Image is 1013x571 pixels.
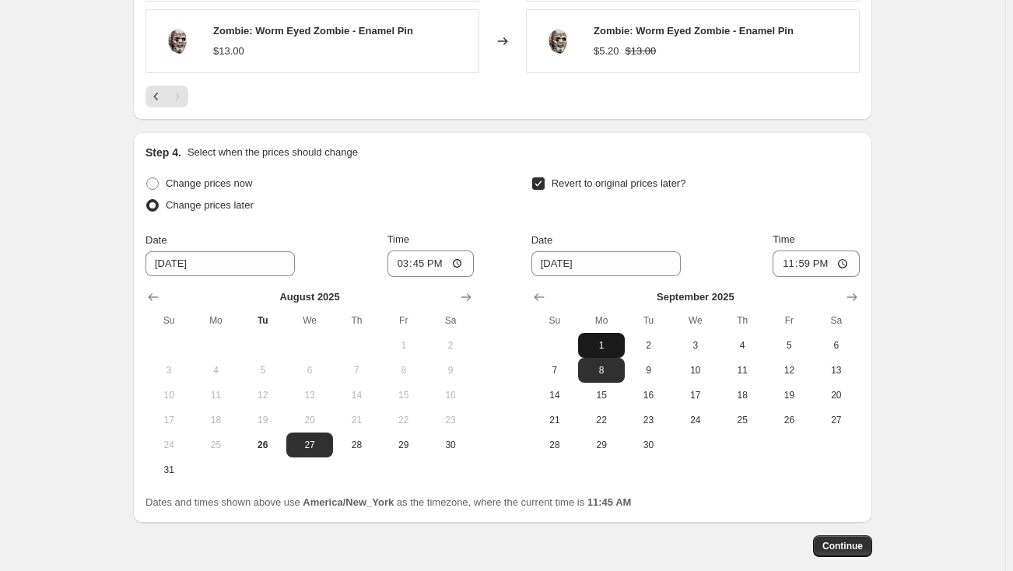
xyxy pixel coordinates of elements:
[198,389,233,401] span: 11
[145,496,631,508] span: Dates and times shown above use as the timezone, where the current time is
[145,251,295,276] input: 8/26/2025
[293,414,327,426] span: 20
[772,314,806,327] span: Fr
[145,86,167,107] button: Previous
[293,389,327,401] span: 13
[819,339,854,352] span: 6
[584,314,619,327] span: Mo
[625,358,671,383] button: Tuesday September 9 2025
[631,339,665,352] span: 2
[433,314,468,327] span: Sa
[246,389,280,401] span: 12
[246,364,280,377] span: 5
[145,234,166,246] span: Date
[427,308,474,333] th: Saturday
[766,308,812,333] th: Friday
[286,383,333,408] button: Wednesday August 13 2025
[303,496,394,508] b: America/New_York
[286,433,333,457] button: Wednesday August 27 2025
[678,414,713,426] span: 24
[584,389,619,401] span: 15
[631,389,665,401] span: 16
[819,364,854,377] span: 13
[387,233,409,245] span: Time
[145,308,192,333] th: Sunday
[719,358,766,383] button: Thursday September 11 2025
[246,439,280,451] span: 26
[672,333,719,358] button: Wednesday September 3 2025
[455,286,477,308] button: Show next month, September 2025
[631,439,665,451] span: 30
[240,358,286,383] button: Tuesday August 5 2025
[625,433,671,457] button: Tuesday September 30 2025
[286,408,333,433] button: Wednesday August 20 2025
[819,314,854,327] span: Sa
[531,234,552,246] span: Date
[152,364,186,377] span: 3
[152,464,186,476] span: 31
[538,389,572,401] span: 14
[427,358,474,383] button: Saturday August 9 2025
[587,496,632,508] b: 11:45 AM
[387,314,421,327] span: Fr
[192,383,239,408] button: Monday August 11 2025
[339,414,373,426] span: 21
[531,308,578,333] th: Sunday
[433,414,468,426] span: 23
[333,308,380,333] th: Thursday
[813,333,860,358] button: Saturday September 6 2025
[380,333,427,358] button: Friday August 1 2025
[142,286,164,308] button: Show previous month, July 2025
[678,314,713,327] span: We
[433,389,468,401] span: 16
[772,414,806,426] span: 26
[427,383,474,408] button: Saturday August 16 2025
[198,439,233,451] span: 25
[192,308,239,333] th: Monday
[145,358,192,383] button: Sunday August 3 2025
[433,439,468,451] span: 30
[198,314,233,327] span: Mo
[188,145,358,160] p: Select when the prices should change
[672,408,719,433] button: Wednesday September 24 2025
[725,339,759,352] span: 4
[531,408,578,433] button: Sunday September 21 2025
[766,408,812,433] button: Friday September 26 2025
[387,364,421,377] span: 8
[145,86,188,107] nav: Pagination
[293,439,327,451] span: 27
[387,250,475,277] input: 12:00
[594,25,794,37] span: Zombie: Worm Eyed Zombie - Enamel Pin
[152,314,186,327] span: Su
[535,18,581,65] img: Lucio-Fulici_s-Zombie-Pin_80x.png
[531,383,578,408] button: Sunday September 14 2025
[725,389,759,401] span: 18
[427,433,474,457] button: Saturday August 30 2025
[578,408,625,433] button: Monday September 22 2025
[813,358,860,383] button: Saturday September 13 2025
[822,540,863,552] span: Continue
[433,364,468,377] span: 9
[240,308,286,333] th: Tuesday
[678,364,713,377] span: 10
[678,339,713,352] span: 3
[380,358,427,383] button: Friday August 8 2025
[427,408,474,433] button: Saturday August 23 2025
[293,314,327,327] span: We
[625,408,671,433] button: Tuesday September 23 2025
[578,383,625,408] button: Monday September 15 2025
[678,389,713,401] span: 17
[387,439,421,451] span: 29
[145,383,192,408] button: Sunday August 10 2025
[719,383,766,408] button: Thursday September 18 2025
[198,414,233,426] span: 18
[152,439,186,451] span: 24
[719,308,766,333] th: Thursday
[387,414,421,426] span: 22
[584,439,619,451] span: 29
[813,308,860,333] th: Saturday
[286,358,333,383] button: Wednesday August 6 2025
[813,535,872,557] button: Continue
[152,389,186,401] span: 10
[246,414,280,426] span: 19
